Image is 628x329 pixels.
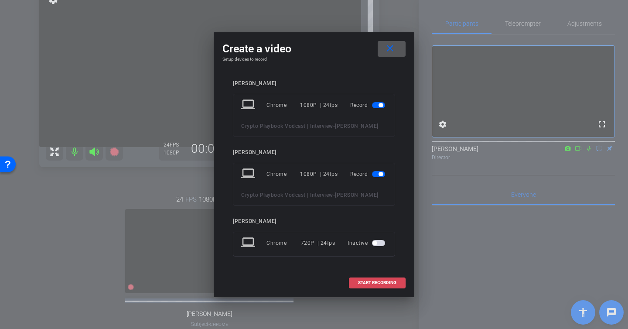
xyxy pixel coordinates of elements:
[349,278,406,288] button: START RECORDING
[335,192,379,198] span: [PERSON_NAME]
[222,57,406,62] h4: Setup devices to record
[335,123,379,129] span: [PERSON_NAME]
[350,166,387,182] div: Record
[241,235,257,251] mat-icon: laptop
[350,97,387,113] div: Record
[300,166,338,182] div: 1080P | 24fps
[266,166,300,182] div: Chrome
[241,166,257,182] mat-icon: laptop
[301,235,335,251] div: 720P | 24fps
[233,80,395,87] div: [PERSON_NAME]
[358,281,396,285] span: START RECORDING
[300,97,338,113] div: 1080P | 24fps
[233,149,395,156] div: [PERSON_NAME]
[222,41,406,57] div: Create a video
[333,192,335,198] span: -
[385,43,396,54] mat-icon: close
[266,235,301,251] div: Chrome
[348,235,387,251] div: Inactive
[241,192,333,198] span: Crypto Playbook Vodcast | Interview
[241,97,257,113] mat-icon: laptop
[266,97,300,113] div: Chrome
[233,218,395,225] div: [PERSON_NAME]
[333,123,335,129] span: -
[241,123,333,129] span: Crypto Playbook Vodcast | Interview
